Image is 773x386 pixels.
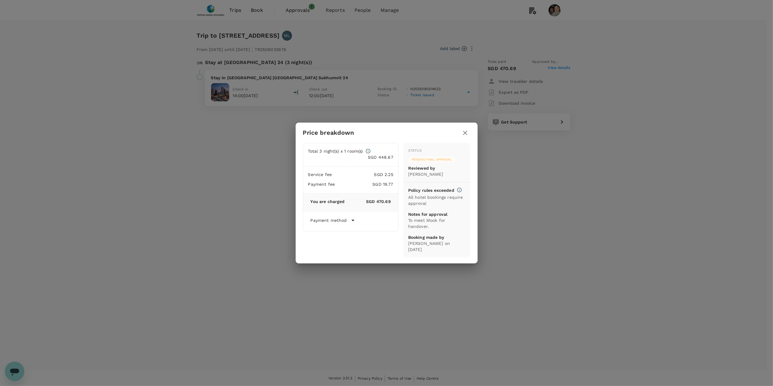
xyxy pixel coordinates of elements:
p: SGD 470.69 [345,198,391,205]
p: You are charged [311,198,345,205]
p: Policy rules exceeded [408,187,454,193]
span: Pending final approval [408,157,455,162]
p: Booking made by [408,234,465,240]
p: Payment fee [308,181,335,187]
p: All hotel bookings require approval [408,194,465,206]
p: To meet Mook for handover. [408,217,465,229]
p: Reviewed by [408,165,465,171]
p: SGD 448.67 [308,154,393,160]
h6: Price breakdown [303,128,354,137]
p: Payment method [311,217,347,223]
p: Notes for approval [408,211,465,217]
div: Status [408,148,422,154]
p: Total 3 night(s) x 1 room(s) [308,148,363,154]
p: Service fee [308,171,332,178]
p: [PERSON_NAME] on [DATE] [408,240,465,252]
p: SGD 2.25 [332,171,393,178]
p: SGD 19.77 [335,181,393,187]
p: [PERSON_NAME] [408,171,465,177]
